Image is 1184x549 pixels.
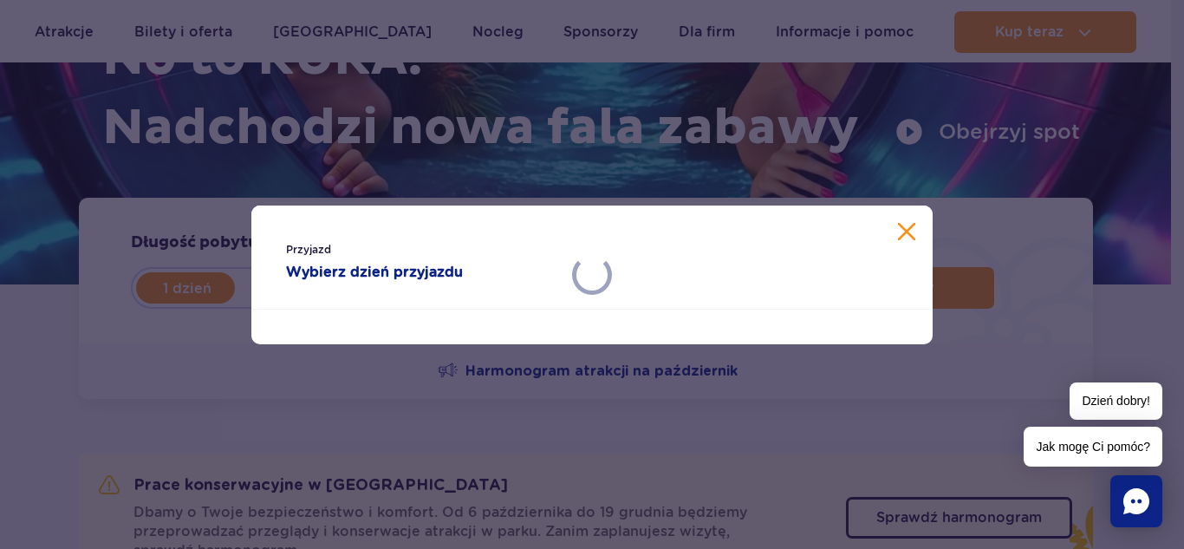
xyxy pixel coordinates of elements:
[1070,382,1162,420] span: Dzień dobry!
[1024,427,1162,467] span: Jak mogę Ci pomóc?
[286,262,557,283] strong: Wybierz dzień przyjazdu
[286,241,557,258] span: Przyjazd
[1110,475,1162,527] div: Chat
[898,223,915,240] button: Zamknij kalendarz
